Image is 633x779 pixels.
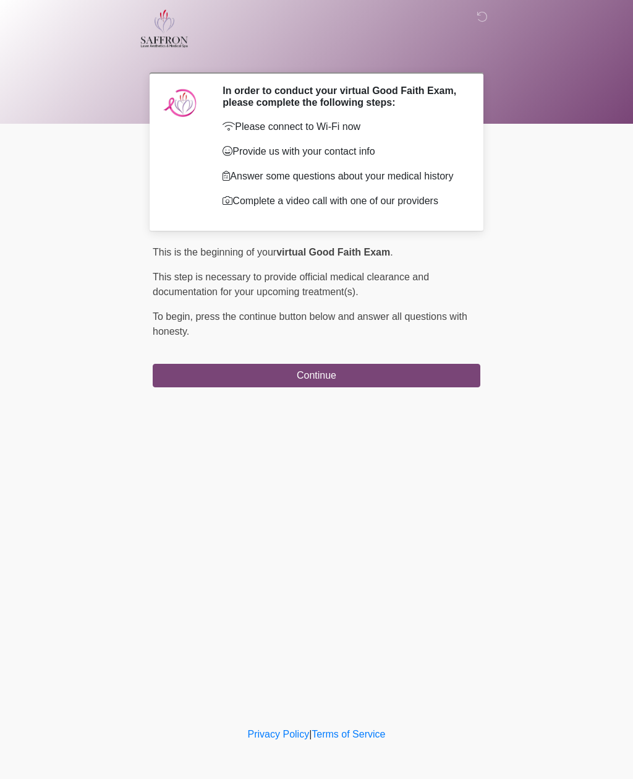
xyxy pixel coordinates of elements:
strong: virtual Good Faith Exam [276,247,390,257]
span: This is the beginning of your [153,247,276,257]
h2: In order to conduct your virtual Good Faith Exam, please complete the following steps: [223,85,462,108]
span: press the continue button below and answer all questions with honesty. [153,311,467,337]
img: Saffron Laser Aesthetics and Medical Spa Logo [140,9,189,48]
img: Agent Avatar [162,85,199,122]
p: Answer some questions about your medical history [223,169,462,184]
p: Provide us with your contact info [223,144,462,159]
span: To begin, [153,311,195,322]
span: This step is necessary to provide official medical clearance and documentation for your upcoming ... [153,272,429,297]
p: Complete a video call with one of our providers [223,194,462,209]
span: . [390,247,393,257]
p: Please connect to Wi-Fi now [223,119,462,134]
a: | [309,729,312,739]
a: Privacy Policy [248,729,310,739]
a: Terms of Service [312,729,385,739]
button: Continue [153,364,480,387]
